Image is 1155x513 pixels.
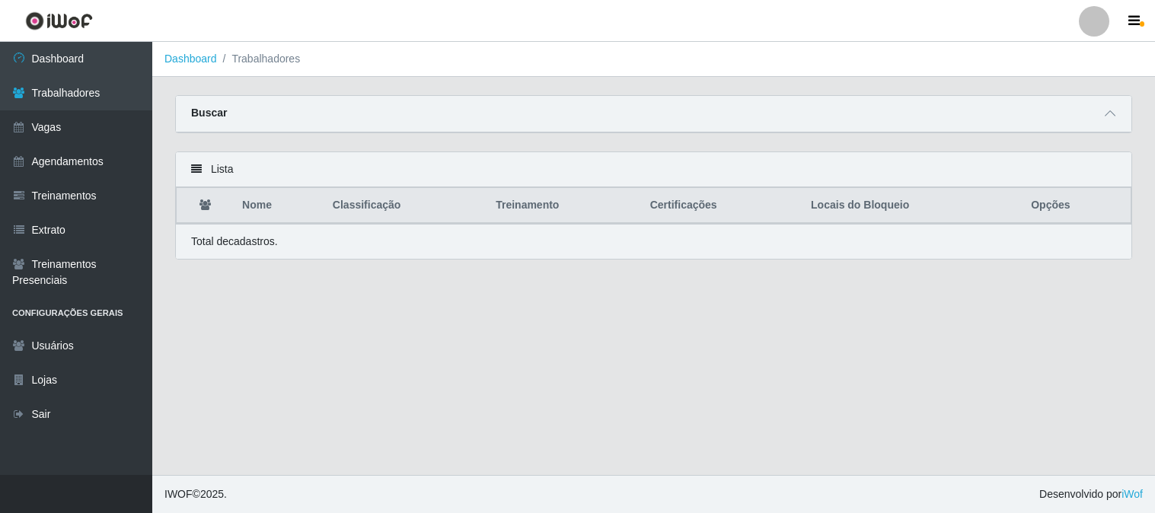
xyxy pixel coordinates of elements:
[1121,488,1143,500] a: iWof
[164,486,227,502] span: © 2025 .
[25,11,93,30] img: CoreUI Logo
[1022,188,1131,224] th: Opções
[164,488,193,500] span: IWOF
[164,53,217,65] a: Dashboard
[152,42,1155,77] nav: breadcrumb
[324,188,487,224] th: Classificação
[191,234,278,250] p: Total de cadastros.
[802,188,1022,224] th: Locais do Bloqueio
[233,188,324,224] th: Nome
[641,188,802,224] th: Certificações
[487,188,641,224] th: Treinamento
[217,51,301,67] li: Trabalhadores
[191,107,227,119] strong: Buscar
[176,152,1131,187] div: Lista
[1039,486,1143,502] span: Desenvolvido por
